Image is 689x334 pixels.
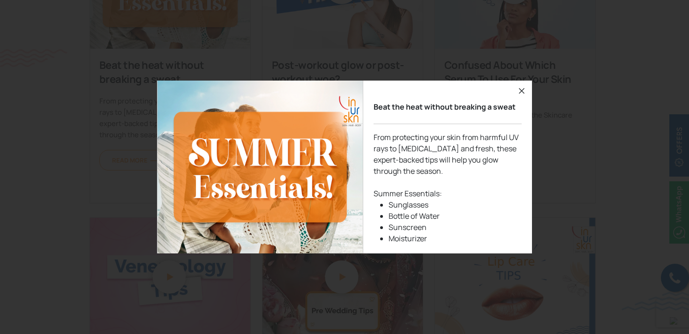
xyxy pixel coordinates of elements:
button: Close [511,81,532,101]
li: Moisturizer [389,233,522,244]
li: Sunscreen [389,222,522,233]
li: Bottle of Water [389,210,522,222]
img: Beat the heat without breaking a sweat [157,81,363,253]
div: From protecting your skin from harmful UV rays to [MEDICAL_DATA] and fresh, these expert-backed t... [374,132,522,249]
h6: Beat the heat without breaking a sweat [374,101,522,112]
li: Sunglasses [389,199,522,210]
